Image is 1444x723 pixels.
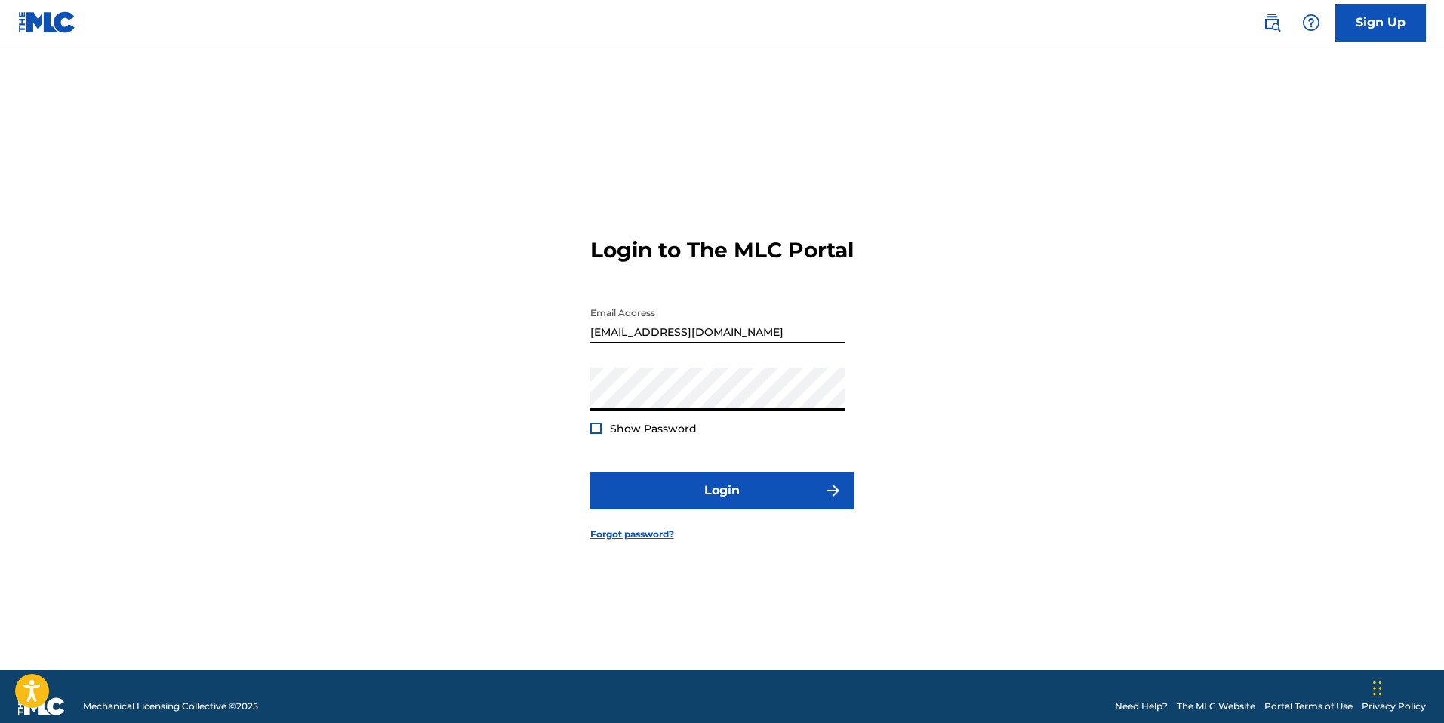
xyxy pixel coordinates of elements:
span: Mechanical Licensing Collective © 2025 [83,700,258,713]
img: search [1263,14,1281,32]
a: Forgot password? [590,528,674,541]
span: Show Password [610,422,697,435]
a: Privacy Policy [1362,700,1426,713]
div: Drag [1373,666,1382,711]
div: Help [1296,8,1326,38]
img: help [1302,14,1320,32]
button: Login [590,472,854,509]
a: Portal Terms of Use [1264,700,1353,713]
h3: Login to The MLC Portal [590,237,854,263]
img: f7272a7cc735f4ea7f67.svg [824,481,842,500]
a: Public Search [1257,8,1287,38]
a: The MLC Website [1177,700,1255,713]
iframe: Chat Widget [1369,651,1444,723]
a: Need Help? [1115,700,1168,713]
img: MLC Logo [18,11,76,33]
img: logo [18,697,65,715]
a: Sign Up [1335,4,1426,42]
